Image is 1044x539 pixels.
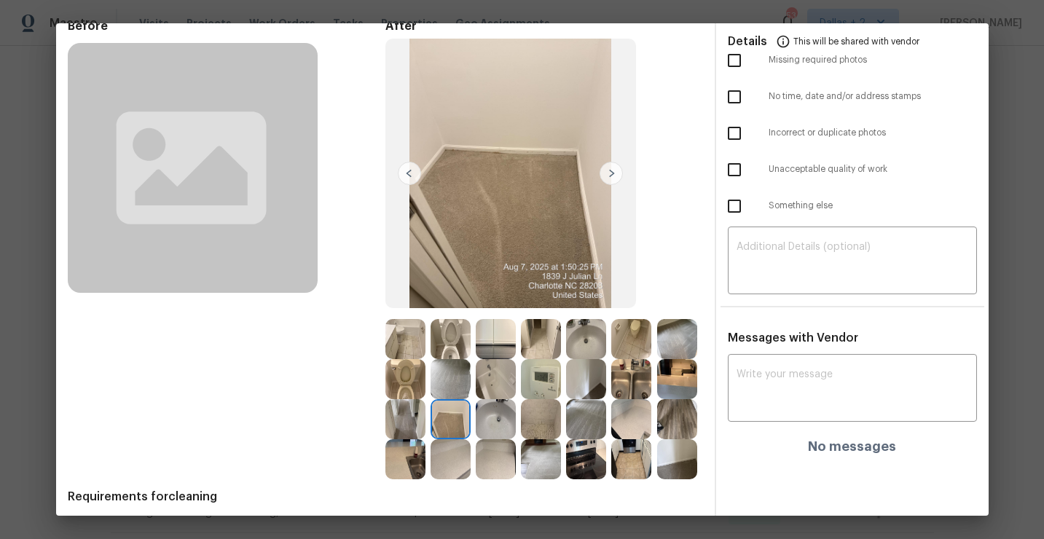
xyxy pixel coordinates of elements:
[769,163,977,176] span: Unacceptable quality of work
[68,489,703,504] span: Requirements for cleaning
[793,23,919,58] span: This will be shared with vendor
[808,439,896,454] h4: No messages
[716,115,989,152] div: Incorrect or duplicate photos
[716,188,989,224] div: Something else
[398,162,421,185] img: left-chevron-button-url
[769,54,977,66] span: Missing required photos
[68,19,385,34] span: Before
[769,127,977,139] span: Incorrect or duplicate photos
[716,42,989,79] div: Missing required photos
[728,23,767,58] span: Details
[385,19,703,34] span: After
[728,332,858,344] span: Messages with Vendor
[769,200,977,212] span: Something else
[716,79,989,115] div: No time, date and/or address stamps
[600,162,623,185] img: right-chevron-button-url
[769,90,977,103] span: No time, date and/or address stamps
[716,152,989,188] div: Unacceptable quality of work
